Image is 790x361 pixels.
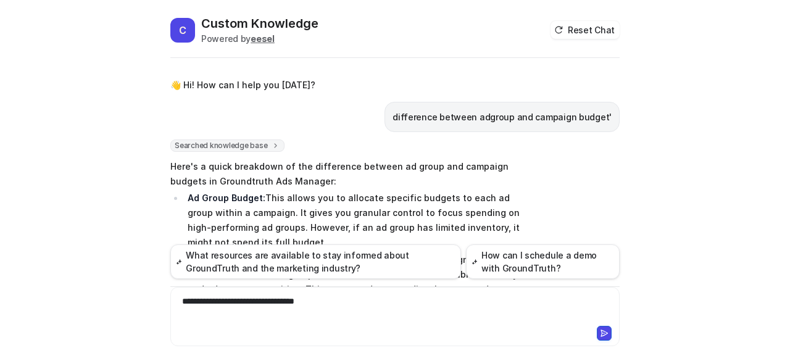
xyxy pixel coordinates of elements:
h2: Custom Knowledge [201,15,318,32]
span: C [170,18,195,43]
button: How can I schedule a demo with GroundTruth? [466,244,620,279]
p: This allows you to allocate specific budgets to each ad group within a campaign. It gives you gra... [188,191,531,250]
strong: Ad Group Budget: [188,193,265,203]
span: Searched knowledge base [170,139,285,152]
p: 👋 Hi! How can I help you [DATE]? [170,78,315,93]
p: difference between adgroup and campaign budget' [393,110,612,125]
p: Here's a quick breakdown of the difference between ad group and campaign budgets in Groundtruth A... [170,159,531,189]
button: What resources are available to stay informed about GroundTruth and the marketing industry? [170,244,461,279]
div: Powered by [201,32,318,45]
b: eesel [251,33,275,44]
button: Reset Chat [551,21,620,39]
